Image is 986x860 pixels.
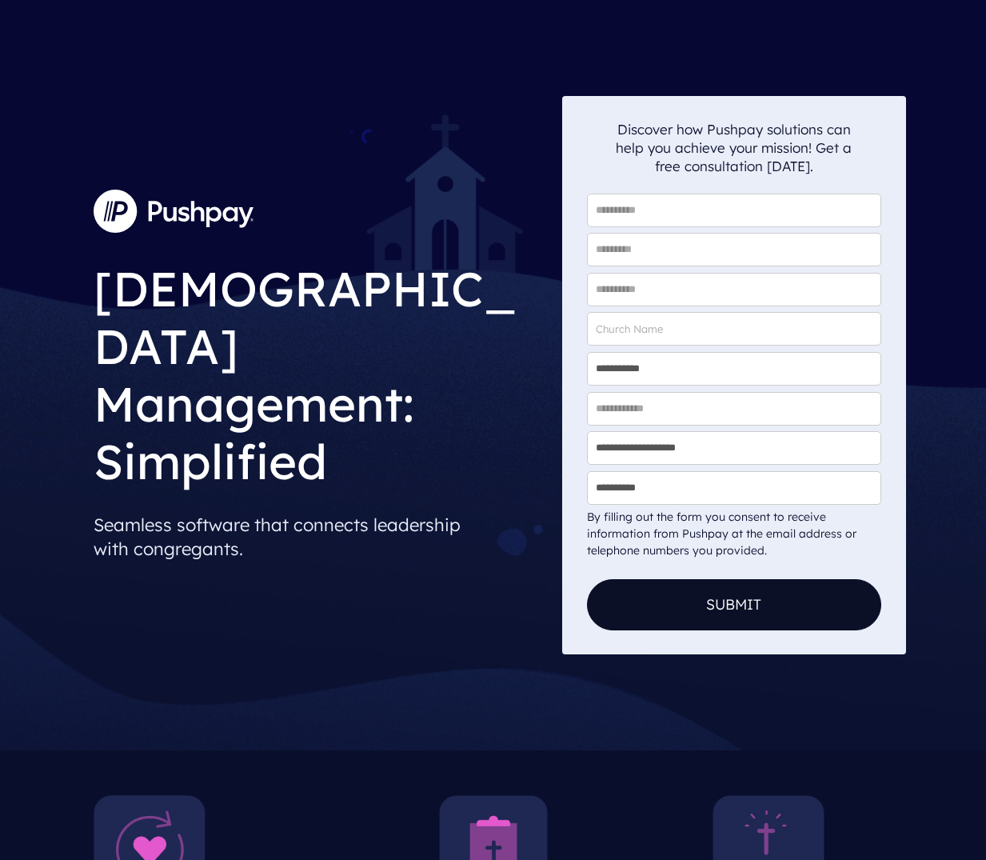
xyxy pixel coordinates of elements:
[616,120,852,175] p: Discover how Pushpay solutions can help you achieve your mission! Get a free consultation [DATE].
[94,247,549,494] h1: [DEMOGRAPHIC_DATA] Management: Simplified
[587,509,881,559] div: By filling out the form you consent to receive information from Pushpay at the email address or t...
[587,312,881,346] input: Church Name
[587,579,881,630] button: Submit
[94,506,549,567] p: Seamless software that connects leadership with congregants.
